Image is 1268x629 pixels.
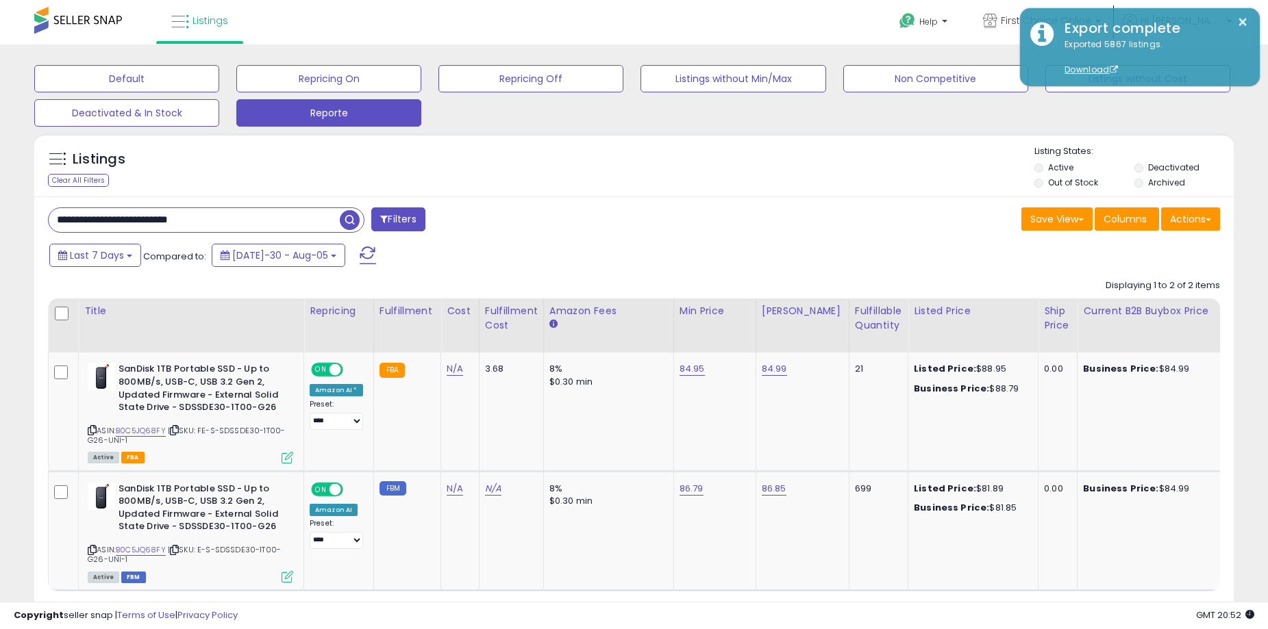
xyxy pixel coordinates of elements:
[1065,64,1118,75] a: Download
[888,2,961,44] a: Help
[914,483,1028,495] div: $81.89
[641,65,825,92] button: Listings without Min/Max
[855,483,897,495] div: 699
[1048,162,1073,173] label: Active
[192,14,228,27] span: Listings
[310,504,358,516] div: Amazon AI
[447,362,463,376] a: N/A
[310,384,363,396] div: Amazon AI *
[680,304,750,318] div: Min Price
[914,383,1028,395] div: $88.79
[1196,608,1254,621] span: 2025-08-13 20:52 GMT
[380,481,406,496] small: FBM
[1083,482,1158,495] b: Business Price:
[1083,362,1158,375] b: Business Price:
[117,608,175,621] a: Terms of Use
[177,608,238,621] a: Privacy Policy
[447,482,463,496] a: N/A
[549,483,663,495] div: 8%
[70,248,124,262] span: Last 7 Days
[762,304,843,318] div: [PERSON_NAME]
[312,483,330,495] span: ON
[341,364,363,376] span: OFF
[914,502,1028,514] div: $81.85
[88,452,119,463] span: All listings currently available for purchase on Amazon
[88,572,119,583] span: All listings currently available for purchase on Amazon
[914,382,989,395] b: Business Price:
[1054,18,1250,38] div: Export complete
[1054,38,1250,77] div: Exported 5867 listings.
[680,482,704,496] a: 86.79
[855,363,897,375] div: 21
[1083,304,1222,318] div: Current B2B Buybox Price
[310,400,363,431] div: Preset:
[34,65,219,92] button: Default
[119,363,285,417] b: SanDisk 1TB Portable SSD - Up to 800MB/s, USB-C, USB 3.2 Gen 2, Updated Firmware - External Solid...
[49,244,141,267] button: Last 7 Days
[34,99,219,127] button: Deactivated & In Stock
[1161,207,1220,231] button: Actions
[1034,145,1234,158] p: Listing States:
[899,12,916,29] i: Get Help
[341,483,363,495] span: OFF
[84,304,298,318] div: Title
[1083,363,1217,375] div: $84.99
[73,150,125,169] h5: Listings
[1001,14,1091,27] span: First Choice Online
[1044,304,1071,333] div: Ship Price
[919,16,938,27] span: Help
[914,362,976,375] b: Listed Price:
[762,362,787,376] a: 84.99
[549,495,663,507] div: $0.30 min
[380,363,405,378] small: FBA
[438,65,623,92] button: Repricing Off
[1083,483,1217,495] div: $84.99
[121,572,146,583] span: FBM
[116,425,166,437] a: B0C5JQ68FY
[88,483,115,510] img: 41-T4nAAufL._SL40_.jpg
[914,501,989,514] b: Business Price:
[121,452,145,463] span: FBA
[88,363,293,461] div: ASIN:
[485,304,538,333] div: Fulfillment Cost
[1148,162,1199,173] label: Deactivated
[549,304,668,318] div: Amazon Fees
[371,207,425,231] button: Filters
[88,363,115,390] img: 41-T4nAAufL._SL40_.jpg
[914,304,1032,318] div: Listed Price
[14,608,64,621] strong: Copyright
[680,362,705,376] a: 84.95
[549,363,663,375] div: 8%
[1237,14,1248,31] button: ×
[1148,177,1185,188] label: Archived
[855,304,902,333] div: Fulfillable Quantity
[1095,207,1159,231] button: Columns
[1048,177,1098,188] label: Out of Stock
[380,304,435,318] div: Fulfillment
[1106,279,1220,292] div: Displaying 1 to 2 of 2 items
[914,482,976,495] b: Listed Price:
[1021,207,1093,231] button: Save View
[116,544,166,556] a: B0C5JQ68FY
[447,304,473,318] div: Cost
[236,99,421,127] button: Reporte
[88,483,293,581] div: ASIN:
[762,482,786,496] a: 86.85
[843,65,1028,92] button: Non Competitive
[232,248,328,262] span: [DATE]-30 - Aug-05
[485,482,501,496] a: N/A
[312,364,330,376] span: ON
[1104,212,1147,226] span: Columns
[1044,363,1067,375] div: 0.00
[485,363,533,375] div: 3.68
[143,250,206,263] span: Compared to:
[48,174,109,187] div: Clear All Filters
[212,244,345,267] button: [DATE]-30 - Aug-05
[549,376,663,388] div: $0.30 min
[88,544,281,565] span: | SKU: E-S-SDSSDE30-1T00-G26-UNI-1
[119,483,285,537] b: SanDisk 1TB Portable SSD - Up to 800MB/s, USB-C, USB 3.2 Gen 2, Updated Firmware - External Solid...
[88,425,285,446] span: | SKU: FE-S-SDSSDE30-1T00-G26-UNI-1
[236,65,421,92] button: Repricing On
[310,304,368,318] div: Repricing
[14,609,238,622] div: seller snap | |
